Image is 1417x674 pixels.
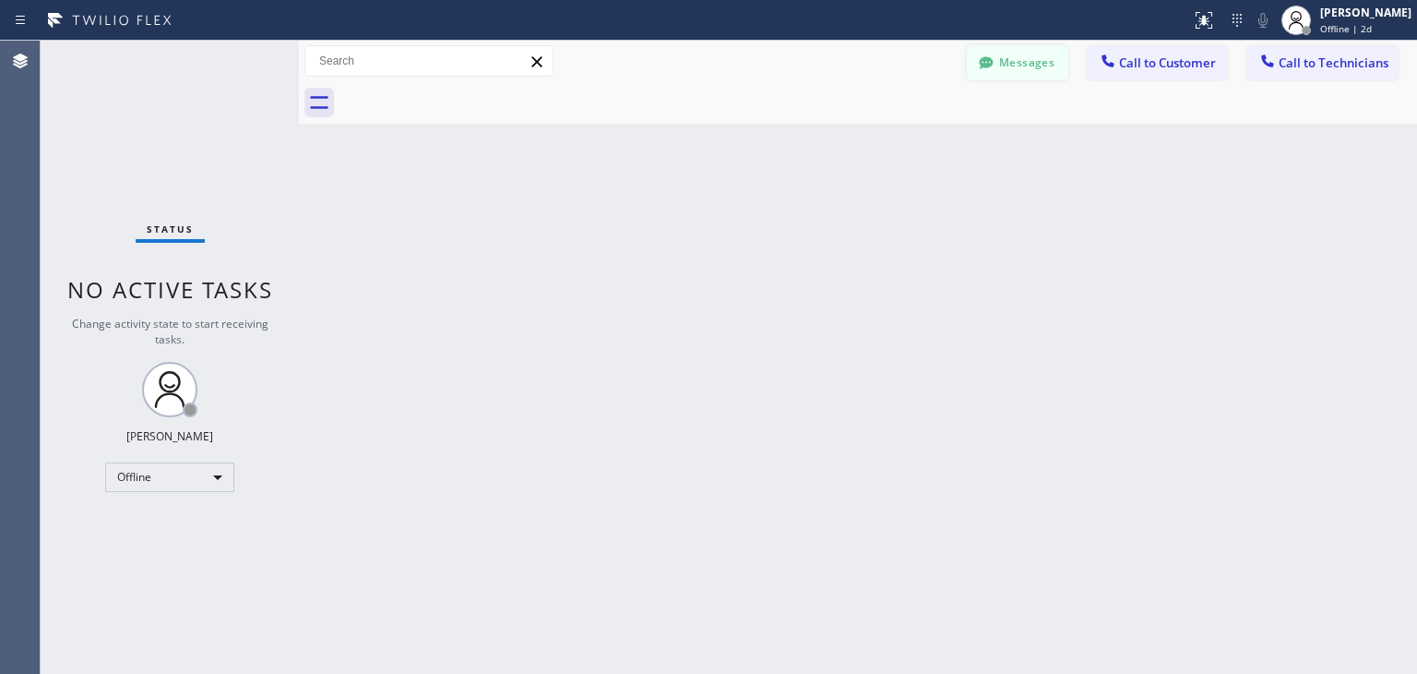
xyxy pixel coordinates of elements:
span: Call to Technicians [1279,54,1388,71]
button: Call to Customer [1087,45,1228,80]
button: Mute [1250,7,1276,33]
div: Offline [105,463,234,492]
span: Offline | 2d [1320,22,1372,35]
span: Change activity state to start receiving tasks. [72,316,268,347]
button: Call to Technicians [1246,45,1399,80]
button: Messages [967,45,1068,80]
span: No active tasks [67,274,273,305]
span: Call to Customer [1119,54,1216,71]
div: [PERSON_NAME] [126,428,213,444]
input: Search [305,46,553,76]
div: [PERSON_NAME] [1320,5,1411,20]
span: Status [147,223,194,235]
